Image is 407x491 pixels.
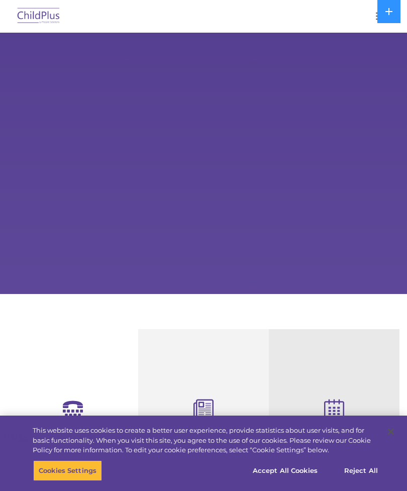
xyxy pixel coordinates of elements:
[330,460,392,481] button: Reject All
[380,421,402,443] button: Close
[33,460,102,481] button: Cookies Settings
[33,426,379,455] div: This website uses cookies to create a better user experience, provide statistics about user visit...
[15,5,62,28] img: ChildPlus by Procare Solutions
[247,460,323,481] button: Accept All Cookies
